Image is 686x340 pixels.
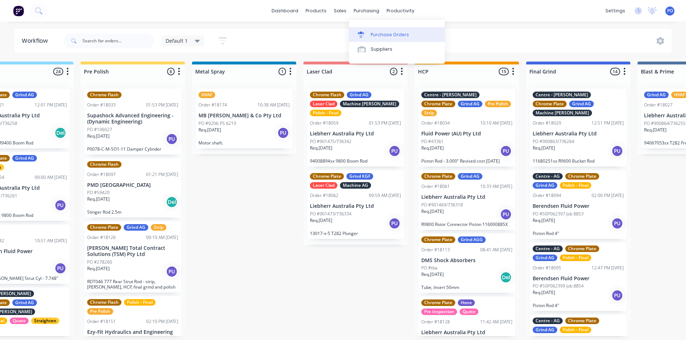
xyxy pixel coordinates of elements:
div: 10:38 AM [DATE] [257,102,290,108]
div: 12:01 PM [DATE] [35,102,67,108]
div: Chrome PlateGrind AGGOrder #1811308:41 AM [DATE]DMS Shock AbsorbersPO #tbaReq.[DATE]DelTube, Inse... [418,234,515,293]
div: Order #18034 [421,120,450,126]
div: sales [330,5,350,16]
div: Grind AG [458,173,482,180]
div: PU [389,145,400,157]
div: Chrome PlateGrind AGStripOrder #1812609:10 AM [DATE][PERSON_NAME] Total Contract Solutions (TSM) ... [84,221,181,293]
div: Grind AG [12,155,37,161]
div: Chrome Plate [421,101,455,107]
div: 09:59 AM [DATE] [369,192,401,199]
div: Suppliers [371,46,392,53]
p: Req. [DATE] [533,289,555,296]
div: purchasing [350,5,383,16]
div: Order #18113 [421,247,450,253]
p: 13017-x-5 T282 Plunger [310,231,401,236]
div: Order #18020 [533,120,561,126]
div: Chrome Flash [87,299,122,306]
div: Polish - Final [560,182,591,189]
div: Order #18061 [421,183,450,190]
p: PO #59420 [87,189,110,196]
div: Order #18027 [644,102,673,108]
div: Centre - [PERSON_NAME] [533,92,591,98]
div: Grind AG [644,92,669,98]
div: Grind AG [12,299,37,306]
div: Grind AG [533,255,557,261]
div: PU [612,218,623,229]
div: 02:00 PM [DATE] [592,192,624,199]
div: Grind AG [124,224,148,231]
div: Chrome Plate [565,318,599,324]
div: Polish - Final [560,255,591,261]
div: PU [500,209,512,220]
a: dashboard [268,5,302,16]
div: Chrome FlashOrder #1803301:53 PM [DATE]Supashock Advanced Engineering - (Dynamic Engineering)PO #... [84,89,181,155]
p: PO #50P062399 Job 8854 [533,283,584,289]
div: Chrome Plate [87,224,121,231]
p: PO #901475/736342 [310,138,351,145]
p: Liebherr Australia Pty Ltd [421,329,512,336]
div: Chrome Plate [565,173,599,180]
p: Liebherr Australia Pty Ltd [533,131,624,137]
div: Straighten [31,318,59,324]
p: PO #9206-PS 6219 [199,120,236,127]
div: Machine [PERSON_NAME] [340,101,399,107]
div: Order #18033 [87,102,116,108]
div: 10:51 AM [DATE] [35,238,67,244]
div: PU [55,263,66,274]
div: Centre - [PERSON_NAME]Chrome PlateGrind AGPre PolishStripOrder #1803410:10 AM [DATE]Fluid Power (... [418,89,515,167]
div: Order #18094 [533,192,561,199]
div: Chrome Flash [87,92,122,98]
p: PO #278260 [87,259,112,265]
p: 94008894sx 9800 Boom Rod [310,158,401,164]
div: Order #18126 [87,234,116,241]
p: PO #50P062397 Job 8853 [533,211,584,217]
p: Req. [DATE] [310,217,332,224]
p: RDT046 777 Rear Strut Rod - strip, [PERSON_NAME], HCP, final grind and polish [87,279,178,290]
p: PO #43361 [421,138,444,145]
div: PU [166,133,178,145]
p: Fluid Power (AU) Pty Ltd [421,131,512,137]
span: PO [667,8,673,14]
div: Quote [10,318,29,324]
p: Req. [DATE] [310,145,332,151]
div: Centre - AG [533,173,563,180]
div: Strip [421,110,437,116]
div: PU [500,145,512,157]
div: Grind KGF [346,173,373,180]
p: Req. [DATE] [87,133,110,139]
div: Pre Inspection [421,308,457,315]
div: Strip [151,224,166,231]
div: Centre - [PERSON_NAME]Chrome PlateGrind AGMachine [PERSON_NAME]Order #1802012:51 PM [DATE]Liebher... [530,89,627,167]
div: Purchase Orders [371,32,409,38]
div: Grind AG [458,101,482,107]
div: 09:00 AM [DATE] [35,174,67,181]
div: HVAFOrder #1817410:38 AM [DATE]MB [PERSON_NAME] & Co Pty LtdPO #9206-PS 6219Req.[DATE]PUMotor shaft. [196,89,293,148]
div: Order #18128 [421,319,450,325]
div: Grind AG [533,182,557,189]
p: Liebherr Australia Pty Ltd [421,194,512,200]
div: Polish - Final [560,327,591,333]
img: Factory [13,5,24,16]
p: Liebherr Australia Pty Ltd [310,131,401,137]
div: Order #18095 [533,265,561,271]
div: Chrome Plate [421,299,455,306]
p: Berendsen Fluid Power [533,276,624,282]
div: Chrome Plate [310,173,344,180]
p: Req. [DATE] [644,127,666,133]
div: Workflow [22,37,51,45]
p: MB [PERSON_NAME] & Co Pty Ltd [199,113,290,119]
div: Centre - AGChrome PlateGrind AGPolish - FinalOrder #1809402:00 PM [DATE]Berendsen Fluid PowerPO #... [530,170,627,239]
p: PO #900863/736264 [533,138,574,145]
div: 12:47 PM [DATE] [592,265,624,271]
div: PU [612,290,623,301]
div: Order #18097 [87,171,116,178]
p: PMD [GEOGRAPHIC_DATA] [87,182,178,188]
div: PU [166,266,178,277]
div: Centre - AGChrome PlateGrind AGPolish - FinalOrder #1809512:47 PM [DATE]Berendsen Fluid PowerPO #... [530,243,627,311]
p: Piston Rod 4" [533,231,624,236]
div: Grind AG [12,92,37,98]
div: Polish - Final [310,110,341,116]
div: 10:33 AM [DATE] [480,183,512,190]
div: Grind AG [347,92,371,98]
div: Chrome FlashOrder #1809701:21 PM [DATE]PMD [GEOGRAPHIC_DATA]PO #59420Req.[DATE]DelStinger Rod 2.5m [84,158,181,218]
